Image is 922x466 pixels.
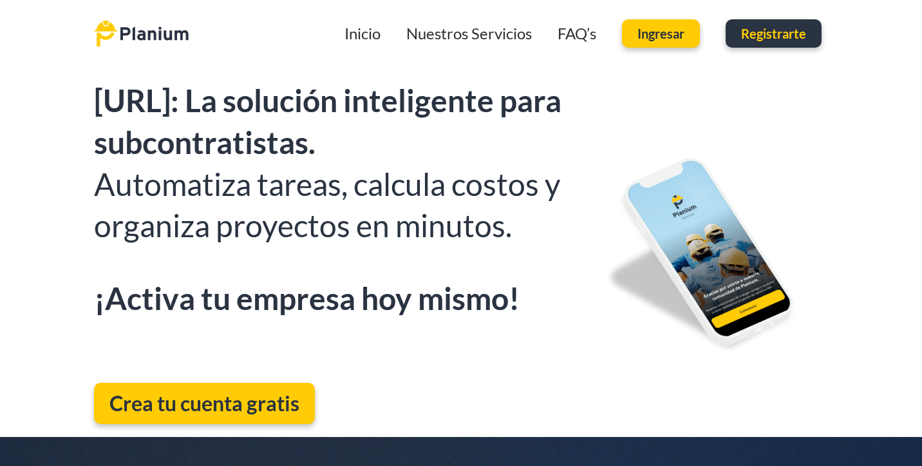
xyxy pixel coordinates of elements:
h2: Automatiza tareas, calcula costos y organiza proyectos en minutos. [94,164,575,320]
a: Crea tu cuenta gratis [94,383,315,424]
span: Registrarte [741,27,806,40]
a: FAQ’s [558,24,596,43]
a: Inicio [344,24,381,43]
a: Registrarte [726,19,822,48]
a: Ingresar [622,19,700,48]
span: Ingresar [637,27,684,40]
span: Crea tu cuenta gratis [109,391,299,416]
strong: ¡Activa tu empresa hoy mismo! [94,280,520,316]
h2: [URL]: La solución inteligente para subcontratistas. [94,80,575,164]
a: Nuestros Servicios [406,24,532,43]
